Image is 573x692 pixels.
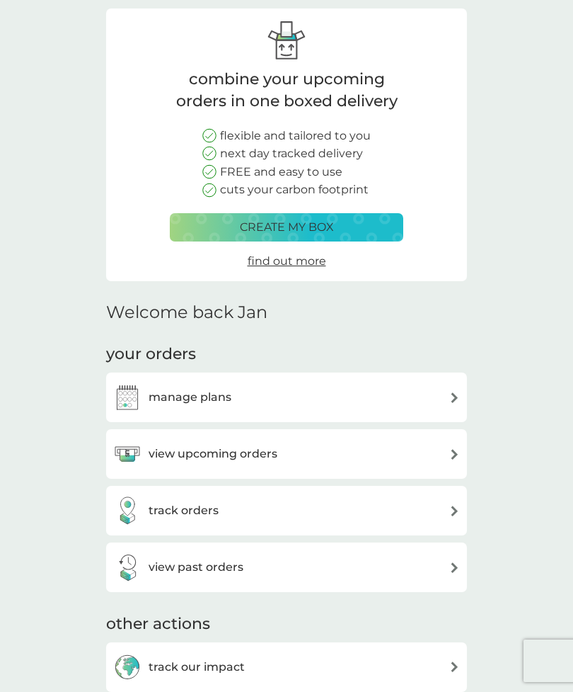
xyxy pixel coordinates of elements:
[170,213,403,242] button: create my box
[106,344,196,365] h3: your orders
[149,501,219,520] h3: track orders
[149,388,231,407] h3: manage plans
[449,562,460,573] img: arrow right
[149,445,277,463] h3: view upcoming orders
[220,163,342,181] p: FREE and easy to use
[220,144,363,163] p: next day tracked delivery
[248,254,326,268] span: find out more
[149,658,245,676] h3: track our impact
[170,69,403,113] p: combine your upcoming orders in one boxed delivery
[106,302,267,323] h2: Welcome back Jan
[240,218,334,237] p: create my box
[449,506,460,516] img: arrow right
[449,392,460,403] img: arrow right
[149,558,243,577] h3: view past orders
[449,449,460,460] img: arrow right
[449,662,460,672] img: arrow right
[220,181,369,199] p: cuts your carbon footprint
[106,613,210,635] h3: other actions
[248,252,326,271] a: find out more
[220,127,371,145] p: flexible and tailored to you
